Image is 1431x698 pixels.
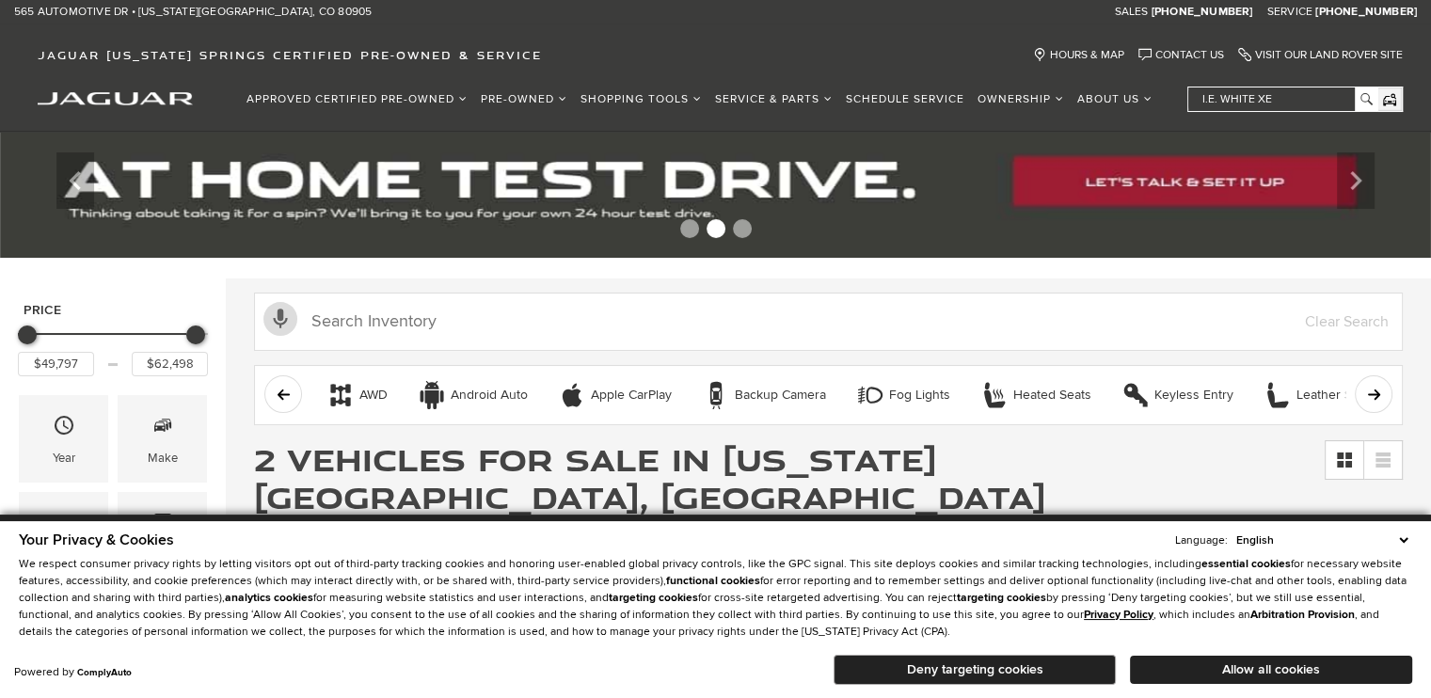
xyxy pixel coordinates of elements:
div: Price [18,319,208,376]
a: Schedule Service [839,83,971,116]
a: Service & Parts [708,83,839,116]
a: Ownership [971,83,1071,116]
span: Year [53,409,75,448]
strong: functional cookies [666,574,760,588]
div: Keyless Entry [1121,381,1150,409]
strong: analytics cookies [225,591,313,605]
a: Approved Certified Pre-Owned [240,83,474,116]
u: Privacy Policy [1084,608,1153,622]
strong: targeting cookies [609,591,698,605]
div: AWD [326,381,355,409]
div: Maximum Price [186,325,205,344]
a: Hours & Map [1033,48,1124,62]
span: Your Privacy & Cookies [19,531,174,549]
p: We respect consumer privacy rights by letting visitors opt out of third-party tracking cookies an... [19,556,1412,641]
button: AWDAWD [316,375,398,415]
a: Jaguar [US_STATE] Springs Certified Pre-Owned & Service [28,48,551,62]
div: Apple CarPlay [591,387,672,404]
button: Apple CarPlayApple CarPlay [548,375,682,415]
div: Backup Camera [735,387,826,404]
button: scroll right [1355,375,1392,413]
div: Next [1337,152,1375,209]
div: Backup Camera [702,381,730,409]
a: About Us [1071,83,1159,116]
input: Minimum [18,352,94,376]
a: 565 Automotive Dr • [US_STATE][GEOGRAPHIC_DATA], CO 80905 [14,5,372,20]
strong: targeting cookies [957,591,1046,605]
button: Fog LightsFog Lights [846,375,961,415]
div: TrimTrim [118,492,207,579]
button: Heated SeatsHeated Seats [970,375,1102,415]
a: jaguar [38,89,193,105]
input: i.e. White XE [1188,87,1376,111]
div: AWD [359,387,388,404]
span: Trim [151,506,174,545]
span: Jaguar [US_STATE] Springs Certified Pre-Owned & Service [38,48,542,62]
a: ComplyAuto [77,667,132,678]
span: Model [53,506,75,545]
button: Deny targeting cookies [834,655,1116,685]
a: [PHONE_NUMBER] [1152,5,1253,20]
span: Make [151,409,174,448]
span: Sales [1114,5,1148,19]
strong: essential cookies [1201,557,1291,571]
input: Maximum [132,352,208,376]
div: Powered by [14,667,132,678]
div: Year [53,448,75,468]
div: ModelModel [19,492,108,579]
div: Fog Lights [856,381,884,409]
div: Previous [56,152,94,209]
div: YearYear [19,395,108,483]
div: Apple CarPlay [558,381,586,409]
div: MakeMake [118,395,207,483]
span: Go to slide 3 [733,219,752,238]
a: [PHONE_NUMBER] [1315,5,1417,20]
h5: Price [24,302,202,319]
div: Android Auto [418,381,446,409]
button: scroll left [264,375,302,413]
div: Heated Seats [1013,387,1091,404]
a: Contact Us [1138,48,1224,62]
div: Leather Seats [1264,381,1292,409]
img: Jaguar [38,92,193,105]
div: Fog Lights [889,387,950,404]
button: Backup CameraBackup Camera [692,375,836,415]
div: Leather Seats [1296,387,1376,404]
div: Heated Seats [980,381,1009,409]
div: Make [148,448,178,468]
a: Shopping Tools [574,83,708,116]
div: Minimum Price [18,325,37,344]
span: Go to slide 1 [680,219,699,238]
select: Language Select [1232,531,1412,549]
div: Keyless Entry [1154,387,1233,404]
span: Service [1267,5,1312,19]
nav: Main Navigation [240,83,1159,116]
button: Leather SeatsLeather Seats [1253,375,1387,415]
svg: Click to toggle on voice search [263,302,297,336]
strong: Arbitration Provision [1250,608,1355,622]
div: Language: [1175,535,1228,547]
span: Go to slide 2 [707,219,725,238]
span: 2 Vehicles for Sale in [US_STATE][GEOGRAPHIC_DATA], [GEOGRAPHIC_DATA] [254,437,1046,518]
input: Search Inventory [254,293,1403,351]
button: Allow all cookies [1130,656,1412,684]
div: Android Auto [451,387,528,404]
button: Keyless EntryKeyless Entry [1111,375,1244,415]
a: Visit Our Land Rover Site [1238,48,1403,62]
a: Pre-Owned [474,83,574,116]
a: Grid View [1326,441,1363,479]
button: Android AutoAndroid Auto [407,375,538,415]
